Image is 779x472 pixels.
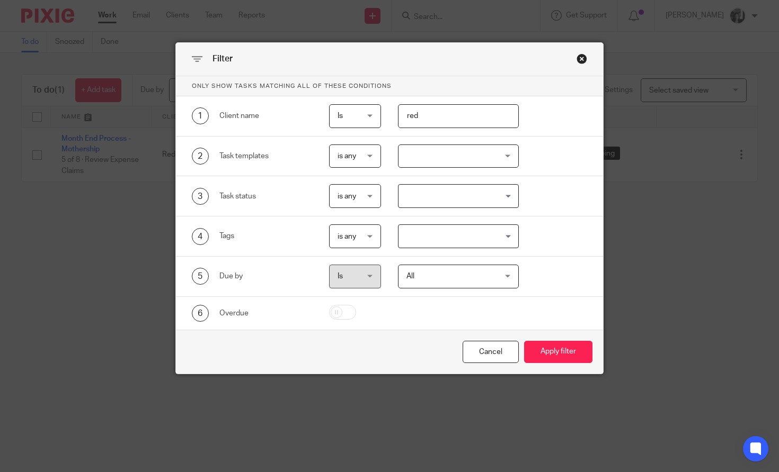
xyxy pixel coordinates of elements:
button: Apply filter [524,341,592,364]
span: is any [338,152,356,160]
div: Task status [219,191,313,202]
span: Is [338,273,343,280]
div: Close this dialog window [463,341,519,364]
span: Filter [213,55,233,63]
span: Is [338,112,343,120]
div: 1 [192,107,209,124]
div: Task templates [219,151,313,161]
div: Client name [219,111,313,121]
div: Tags [219,231,313,241]
div: 5 [192,268,209,285]
div: Search for option [398,224,519,248]
div: Due by [219,271,313,282]
span: All [406,273,414,280]
div: 4 [192,228,209,245]
div: 3 [192,188,209,205]
input: Search for option [400,227,512,246]
div: 6 [192,305,209,322]
div: Close this dialog window [577,53,587,64]
p: Only show tasks matching all of these conditions [176,76,604,96]
span: is any [338,233,356,240]
span: is any [338,193,356,200]
input: Search for option [400,187,512,205]
div: Overdue [219,308,313,319]
div: 2 [192,148,209,165]
div: Search for option [398,184,519,208]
